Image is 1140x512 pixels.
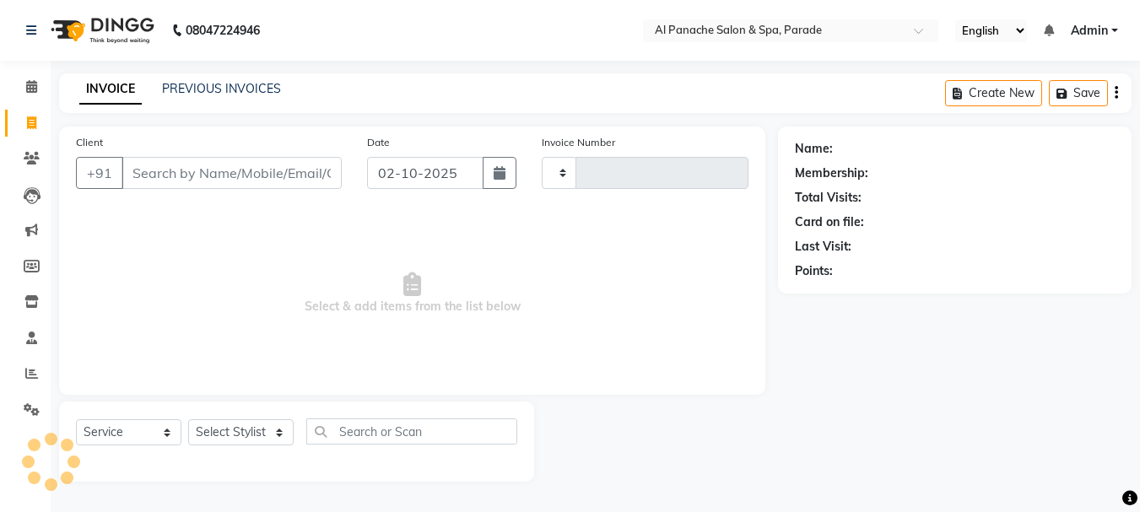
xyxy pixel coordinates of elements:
input: Search or Scan [306,418,517,445]
b: 08047224946 [186,7,260,54]
a: INVOICE [79,74,142,105]
span: Select & add items from the list below [76,209,748,378]
span: Admin [1071,22,1108,40]
a: PREVIOUS INVOICES [162,81,281,96]
button: Create New [945,80,1042,106]
label: Client [76,135,103,150]
div: Last Visit: [795,238,851,256]
button: Save [1049,80,1108,106]
div: Total Visits: [795,189,862,207]
img: logo [43,7,159,54]
label: Invoice Number [542,135,615,150]
label: Date [367,135,390,150]
div: Card on file: [795,213,864,231]
input: Search by Name/Mobile/Email/Code [122,157,342,189]
div: Points: [795,262,833,280]
div: Name: [795,140,833,158]
button: +91 [76,157,123,189]
div: Membership: [795,164,868,182]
